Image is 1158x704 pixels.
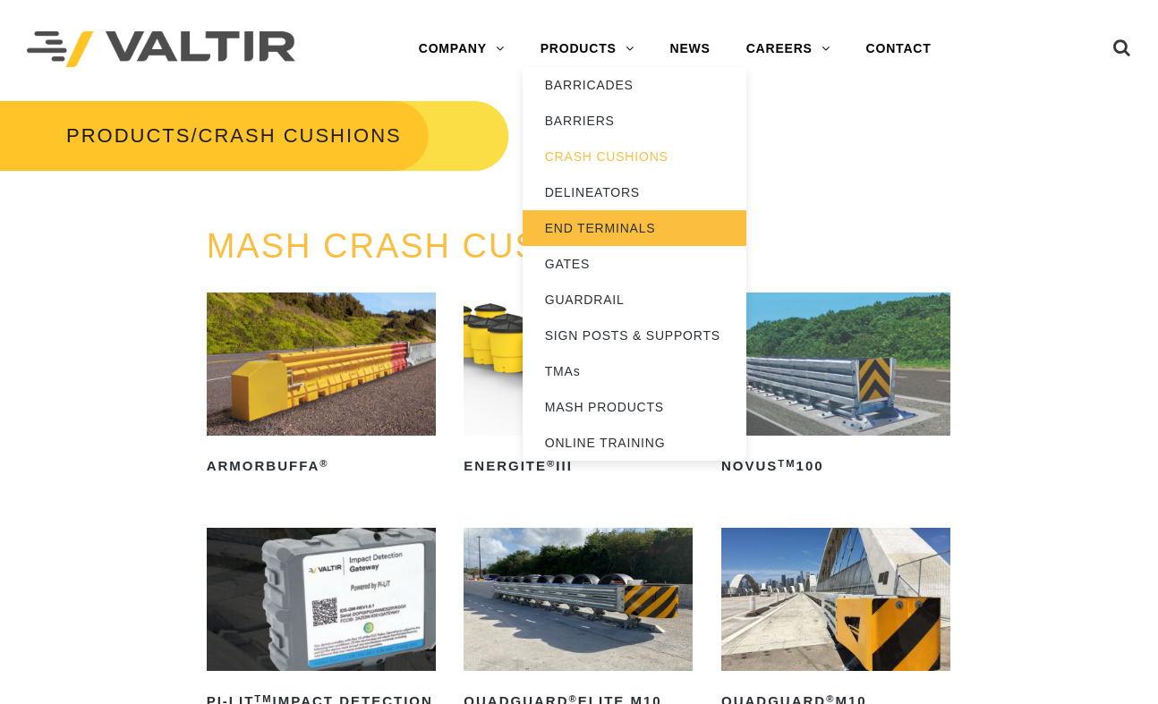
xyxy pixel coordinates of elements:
a: MASH CRASH CUSHIONS [207,227,657,265]
a: TMAs [523,353,746,389]
a: DELINEATORS [523,174,746,210]
h2: ENERGITE III [464,452,693,480]
a: MASH PRODUCTS [523,389,746,425]
a: GATES [523,246,746,282]
a: END TERMINALS [523,210,746,246]
a: CONTACT [848,31,949,67]
a: GUARDRAIL [523,282,746,318]
sup: ® [547,458,556,469]
a: NOVUSTM100 [721,293,950,480]
a: PRODUCTS [66,124,191,147]
a: CRASH CUSHIONS [523,139,746,174]
a: ArmorBuffa® [207,293,436,480]
a: PRODUCTS [523,31,652,67]
h2: NOVUS 100 [721,452,950,480]
span: CRASH CUSHIONS [199,124,402,147]
a: SIGN POSTS & SUPPORTS [523,318,746,353]
a: COMPANY [401,31,523,67]
sup: TM [778,458,796,469]
sup: TM [254,693,272,704]
a: CAREERS [728,31,848,67]
a: NEWS [651,31,728,67]
a: ONLINE TRAINING [523,425,746,461]
sup: ® [319,458,328,469]
a: ENERGITE®III [464,293,693,480]
a: BARRIERS [523,103,746,139]
h2: ArmorBuffa [207,452,436,480]
sup: ® [826,693,835,704]
a: BARRICADES [523,67,746,103]
sup: ® [569,693,578,704]
img: Valtir [27,31,295,68]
